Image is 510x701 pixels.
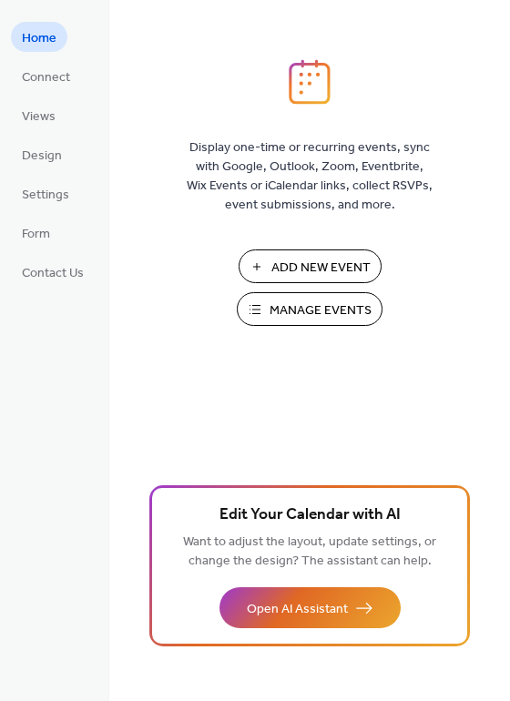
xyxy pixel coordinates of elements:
span: Manage Events [270,301,372,320]
span: Connect [22,68,70,87]
span: Settings [22,186,69,205]
span: Home [22,29,56,48]
button: Manage Events [237,292,382,326]
a: Design [11,139,73,169]
span: Contact Us [22,264,84,283]
a: Connect [11,61,81,91]
span: Edit Your Calendar with AI [219,503,401,528]
span: Add New Event [271,259,371,278]
a: Views [11,100,66,130]
span: Form [22,225,50,244]
span: Open AI Assistant [247,600,348,619]
span: Want to adjust the layout, update settings, or change the design? The assistant can help. [183,530,436,574]
img: logo_icon.svg [289,59,331,105]
span: Design [22,147,62,166]
a: Home [11,22,67,52]
button: Add New Event [239,249,382,283]
a: Form [11,218,61,248]
a: Settings [11,178,80,208]
span: Display one-time or recurring events, sync with Google, Outlook, Zoom, Eventbrite, Wix Events or ... [187,138,433,215]
span: Views [22,107,56,127]
button: Open AI Assistant [219,587,401,628]
a: Contact Us [11,257,95,287]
